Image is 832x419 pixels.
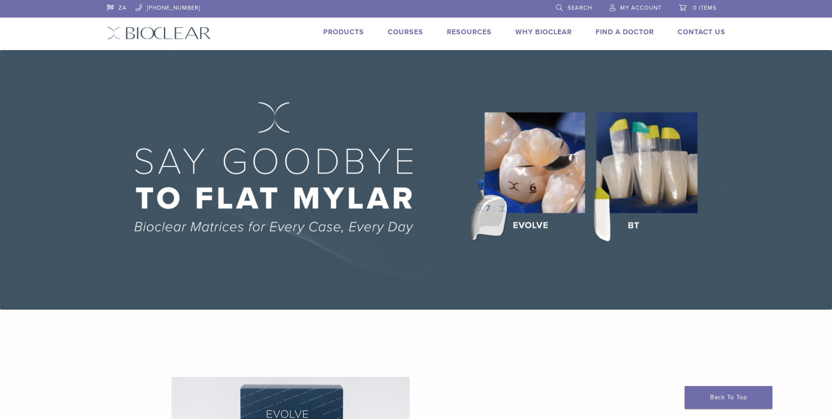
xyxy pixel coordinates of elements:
[596,28,654,36] a: Find A Doctor
[388,28,423,36] a: Courses
[685,386,772,409] a: Back To Top
[678,28,725,36] a: Contact Us
[107,27,211,40] img: Bioclear
[568,4,592,11] span: Search
[323,28,364,36] a: Products
[620,4,661,11] span: My Account
[515,28,572,36] a: Why Bioclear
[693,4,717,11] span: 0 items
[447,28,492,36] a: Resources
